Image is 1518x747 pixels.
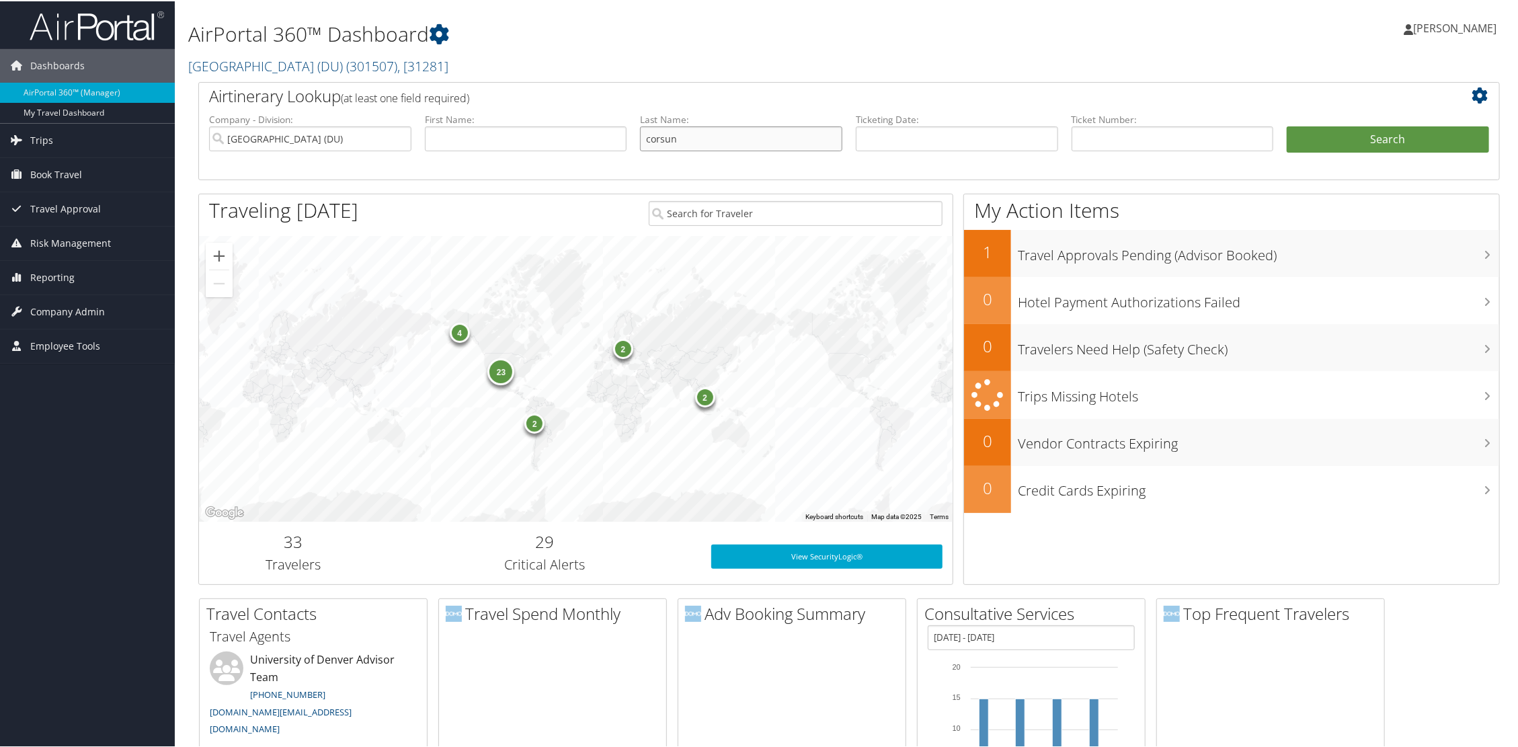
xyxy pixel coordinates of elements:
[856,112,1058,125] label: Ticketing Date:
[649,200,943,225] input: Search for Traveler
[964,418,1499,465] a: 0Vendor Contracts Expiring
[694,385,715,405] div: 2
[964,475,1011,498] h2: 0
[346,56,397,74] span: ( 301507 )
[30,122,53,156] span: Trips
[446,601,666,624] h2: Travel Spend Monthly
[449,321,469,342] div: 4
[930,512,949,519] a: Terms (opens in new tab)
[953,723,961,731] tspan: 10
[964,428,1011,451] h2: 0
[188,19,1070,47] h1: AirPortal 360™ Dashboard
[206,241,233,268] button: Zoom in
[612,337,633,357] div: 2
[188,56,448,74] a: [GEOGRAPHIC_DATA] (DU)
[1018,426,1499,452] h3: Vendor Contracts Expiring
[711,543,943,567] a: View SecurityLogic®
[209,112,411,125] label: Company - Division:
[397,529,691,552] h2: 29
[203,650,424,740] li: University of Denver Advisor Team
[210,705,352,734] a: [DOMAIN_NAME][EMAIL_ADDRESS][DOMAIN_NAME]
[206,601,427,624] h2: Travel Contacts
[202,503,247,520] a: Open this area in Google Maps (opens a new window)
[1404,7,1510,47] a: [PERSON_NAME]
[425,112,627,125] label: First Name:
[209,195,358,223] h1: Traveling [DATE]
[30,225,111,259] span: Risk Management
[30,328,100,362] span: Employee Tools
[397,56,448,74] span: , [ 31281 ]
[30,157,82,190] span: Book Travel
[30,191,101,225] span: Travel Approval
[1072,112,1274,125] label: Ticket Number:
[206,269,233,296] button: Zoom out
[964,276,1499,323] a: 0Hotel Payment Authorizations Failed
[250,687,325,699] a: [PHONE_NUMBER]
[1018,285,1499,311] h3: Hotel Payment Authorizations Failed
[487,356,514,383] div: 23
[210,626,417,645] h3: Travel Agents
[964,333,1011,356] h2: 0
[964,370,1499,418] a: Trips Missing Hotels
[30,48,85,81] span: Dashboards
[397,554,691,573] h3: Critical Alerts
[30,294,105,327] span: Company Admin
[30,260,75,293] span: Reporting
[924,601,1145,624] h2: Consultative Services
[209,83,1381,106] h2: Airtinerary Lookup
[640,112,842,125] label: Last Name:
[964,229,1499,276] a: 1Travel Approvals Pending (Advisor Booked)
[964,465,1499,512] a: 0Credit Cards Expiring
[209,554,377,573] h3: Travelers
[1018,238,1499,264] h3: Travel Approvals Pending (Advisor Booked)
[964,286,1011,309] h2: 0
[685,604,701,621] img: domo-logo.png
[685,601,906,624] h2: Adv Booking Summary
[1018,332,1499,358] h3: Travelers Need Help (Safety Check)
[964,323,1499,370] a: 0Travelers Need Help (Safety Check)
[209,529,377,552] h2: 33
[953,662,961,670] tspan: 20
[524,411,545,432] div: 2
[1287,125,1489,152] button: Search
[1413,19,1496,34] span: [PERSON_NAME]
[30,9,164,40] img: airportal-logo.png
[953,692,961,700] tspan: 15
[964,239,1011,262] h2: 1
[1164,601,1384,624] h2: Top Frequent Travelers
[1018,473,1499,499] h3: Credit Cards Expiring
[1018,379,1499,405] h3: Trips Missing Hotels
[446,604,462,621] img: domo-logo.png
[871,512,922,519] span: Map data ©2025
[964,195,1499,223] h1: My Action Items
[805,511,863,520] button: Keyboard shortcuts
[202,503,247,520] img: Google
[1164,604,1180,621] img: domo-logo.png
[341,89,469,104] span: (at least one field required)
